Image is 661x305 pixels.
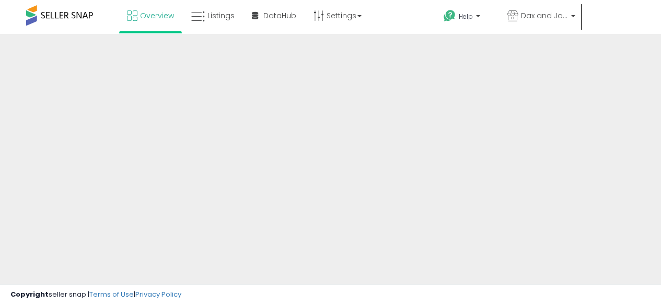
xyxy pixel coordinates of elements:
a: Terms of Use [89,289,134,299]
span: Dax and Jade Co. [521,10,568,21]
strong: Copyright [10,289,49,299]
a: Help [435,2,498,34]
a: Privacy Policy [135,289,181,299]
span: Listings [207,10,235,21]
span: Overview [140,10,174,21]
i: Get Help [443,9,456,22]
span: DataHub [263,10,296,21]
span: Help [459,12,473,21]
div: seller snap | | [10,290,181,300]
